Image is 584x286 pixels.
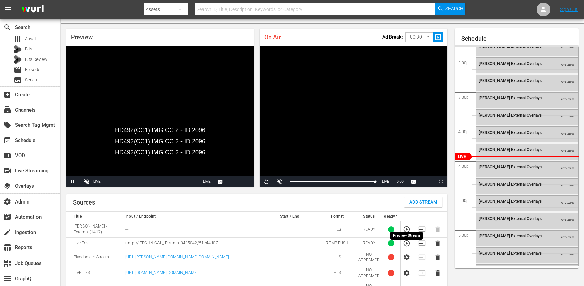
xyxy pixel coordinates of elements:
[318,212,357,221] th: Format
[405,31,433,44] div: 00:30
[434,269,441,277] button: Delete
[356,265,382,281] td: NO STREAMER
[200,176,214,187] button: Seek to live, currently playing live
[561,78,574,83] span: AUTO-LOOPED
[125,240,259,246] p: rtmp://[TECHNICAL_ID]/rtmp-3435042/51c44d07
[318,249,357,265] td: HLS
[561,112,574,118] span: AUTO-LOOPED
[420,176,434,187] button: Picture-in-Picture
[356,212,382,221] th: Status
[93,176,101,187] div: LIVE
[379,176,392,187] button: Seek to live, currently behind live
[3,136,11,144] span: Schedule
[479,130,542,135] span: [PERSON_NAME] External Overlays
[203,180,211,183] span: LIVE
[273,176,287,187] button: Unmute
[66,265,123,281] td: LIVE TEST
[14,55,22,64] div: Bits Review
[479,251,542,256] span: [PERSON_NAME] External Overlays
[25,56,47,63] span: Bits Review
[382,180,389,183] span: LIVE
[434,176,447,187] button: Fullscreen
[71,33,93,41] span: Preview
[561,216,574,221] span: AUTO-LOOPED
[4,5,12,14] span: menu
[3,228,11,236] span: Ingestion
[25,35,36,42] span: Asset
[3,259,11,267] span: Job Queues
[561,233,574,238] span: AUTO-LOOPED
[403,254,410,261] button: Configure
[3,121,11,129] span: Search Tag Mgmt
[382,34,403,40] p: Ad Break:
[561,181,574,187] span: AUTO-LOOPED
[418,240,426,247] button: Transition
[403,240,410,247] button: Preview Stream
[479,113,542,118] span: [PERSON_NAME] External Overlays
[356,221,382,237] td: READY
[241,176,254,187] button: Fullscreen
[445,3,463,15] span: Search
[25,66,40,73] span: Episode
[123,212,261,221] th: Input / Endpoint
[434,254,441,261] button: Delete
[125,255,229,259] a: [URL][PERSON_NAME][DOMAIN_NAME][DOMAIN_NAME]
[125,270,198,275] a: [URL][DOMAIN_NAME][DOMAIN_NAME]
[66,221,123,237] td: [PERSON_NAME] - External (1417)
[3,182,11,190] span: Overlays
[479,96,542,100] span: [PERSON_NAME] External Overlays
[261,212,318,221] th: Start / End
[3,243,11,252] span: Reports
[356,237,382,249] td: READY
[73,199,95,206] h1: Sources
[382,212,400,221] th: Ready?
[14,66,22,74] span: Episode
[14,45,22,53] div: Bits
[403,269,410,277] button: Configure
[264,33,281,41] span: On Air
[479,234,542,238] span: [PERSON_NAME] External Overlays
[3,23,11,31] span: Search
[561,198,574,204] span: AUTO-LOOPED
[479,165,542,169] span: [PERSON_NAME] External Overlays
[479,44,542,49] span: [PERSON_NAME] External Overlays
[3,198,11,206] span: Admin
[561,164,574,169] span: AUTO-LOOPED
[3,275,11,283] span: GraphQL
[3,167,11,175] span: Live Streaming
[14,35,22,43] span: Asset
[16,2,49,18] img: ans4CAIJ8jUAAAAAAAAAAAAAAAAAAAAAAAAgQb4GAAAAAAAAAAAAAAAAAAAAAAAAJMjXAAAAAAAAAAAAAAAAAAAAAAAAgAT5G...
[66,212,123,221] th: Title
[66,46,254,187] div: Video Player
[396,180,397,183] span: -
[418,225,426,233] button: Transition
[479,61,542,66] span: [PERSON_NAME] External Overlays
[260,176,273,187] button: Replay
[479,216,542,221] span: [PERSON_NAME] External Overlays
[123,221,261,237] td: ---
[479,182,542,187] span: [PERSON_NAME] External Overlays
[80,176,93,187] button: Unmute
[561,129,574,135] span: AUTO-LOOPED
[3,91,11,99] span: Create
[3,106,11,114] span: Channels
[25,77,37,84] span: Series
[561,250,574,256] span: AUTO-LOOPED
[479,199,542,204] span: [PERSON_NAME] External Overlays
[561,61,574,66] span: AUTO-LOOPED
[66,176,80,187] button: Pause
[318,237,357,249] td: RTMP PUSH
[479,78,542,83] span: [PERSON_NAME] External Overlays
[404,197,442,207] button: Add Stream
[397,180,403,183] span: 0:00
[25,46,32,52] span: Bits
[66,237,123,249] td: Live Test
[66,249,123,265] td: Placeholder Stream
[409,198,437,206] span: Add Stream
[14,76,22,84] span: Series
[214,176,227,187] button: Captions
[434,240,441,247] button: Delete
[434,33,442,41] span: slideshow_sharp
[560,7,578,12] a: Sign Out
[407,176,420,187] button: Captions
